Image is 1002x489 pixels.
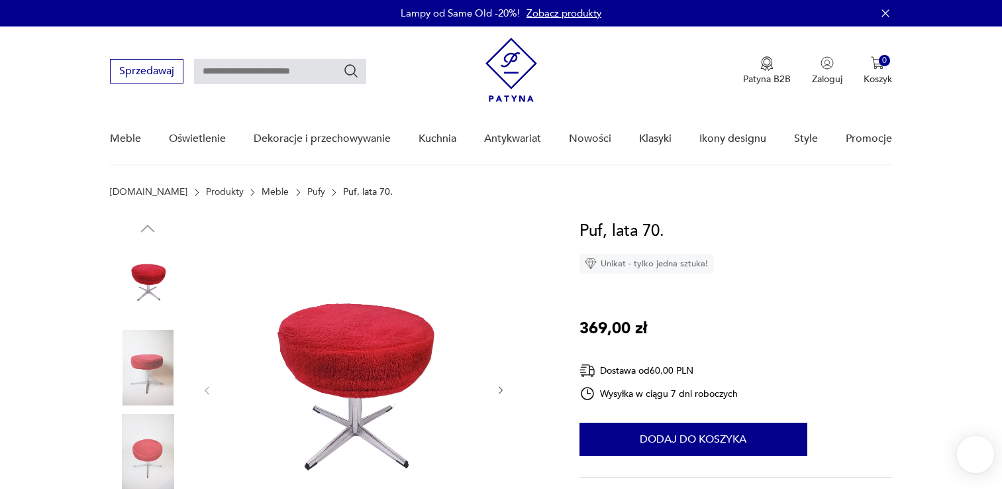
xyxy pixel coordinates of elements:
a: [DOMAIN_NAME] [110,187,187,197]
button: Szukaj [343,63,359,79]
a: Pufy [307,187,325,197]
a: Sprzedawaj [110,68,183,77]
img: Zdjęcie produktu Puf, lata 70. [110,330,185,406]
button: Zaloguj [812,56,842,85]
p: Lampy od Same Old -20%! [401,7,520,20]
a: Zobacz produkty [526,7,601,20]
a: Dekoracje i przechowywanie [254,113,391,164]
h1: Puf, lata 70. [579,219,664,244]
p: Puf, lata 70. [343,187,393,197]
a: Antykwariat [484,113,541,164]
div: Dostawa od 60,00 PLN [579,362,738,379]
img: Ikona koszyka [871,56,884,70]
img: Ikona diamentu [585,258,597,270]
img: Ikona dostawy [579,362,595,379]
a: Kuchnia [419,113,456,164]
a: Nowości [569,113,611,164]
img: Zdjęcie produktu Puf, lata 70. [110,245,185,321]
div: Wysyłka w ciągu 7 dni roboczych [579,386,738,402]
p: 369,00 zł [579,316,647,341]
a: Promocje [846,113,892,164]
img: Patyna - sklep z meblami i dekoracjami vintage [485,38,537,102]
button: Sprzedawaj [110,59,183,83]
img: Ikona medalu [760,56,774,71]
div: Unikat - tylko jedna sztuka! [579,254,713,274]
a: Produkty [206,187,244,197]
a: Ikony designu [699,113,766,164]
a: Klasyki [639,113,672,164]
button: Dodaj do koszyka [579,423,807,456]
div: 0 [879,55,890,66]
iframe: Smartsupp widget button [957,436,994,473]
button: 0Koszyk [864,56,892,85]
a: Meble [110,113,141,164]
p: Zaloguj [812,73,842,85]
img: Ikonka użytkownika [821,56,834,70]
a: Style [794,113,818,164]
p: Patyna B2B [743,73,791,85]
p: Koszyk [864,73,892,85]
a: Oświetlenie [169,113,226,164]
button: Patyna B2B [743,56,791,85]
a: Meble [262,187,289,197]
a: Ikona medaluPatyna B2B [743,56,791,85]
